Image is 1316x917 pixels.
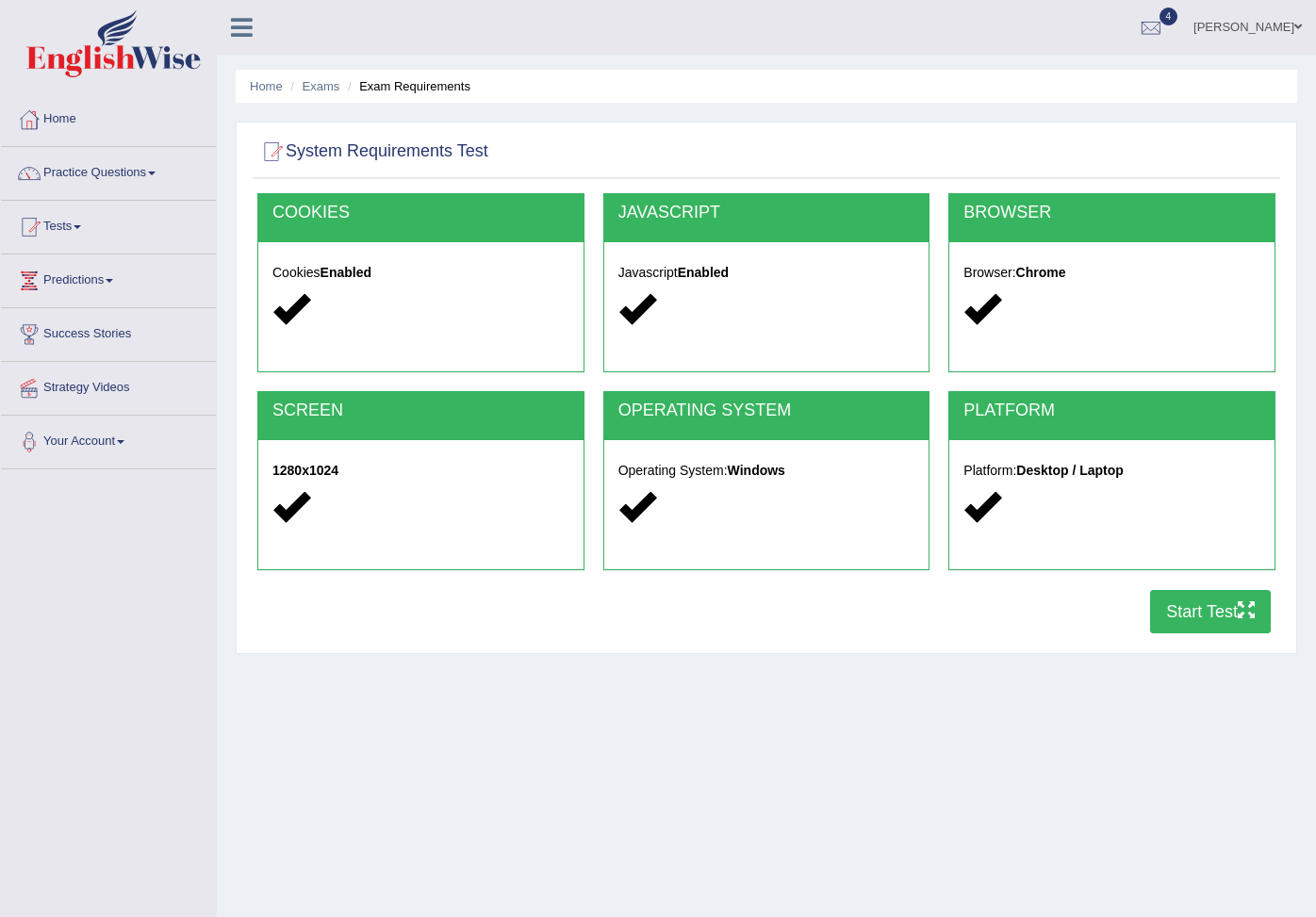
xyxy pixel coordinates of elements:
[1016,463,1124,478] strong: Desktop / Laptop
[618,204,915,222] h2: JAVASCRIPT
[1,147,216,194] a: Practice Questions
[272,266,569,280] h5: Cookies
[963,464,1260,478] h5: Platform:
[1,416,216,463] a: Your Account
[272,463,338,478] strong: 1280x1024
[1,93,216,140] a: Home
[1150,590,1271,633] button: Start Test
[963,401,1260,420] h2: PLATFORM
[728,463,785,478] strong: Windows
[1160,8,1178,25] span: 4
[678,265,729,280] strong: Enabled
[1,308,216,355] a: Success Stories
[321,265,371,280] strong: Enabled
[963,204,1260,222] h2: BROWSER
[618,464,915,478] h5: Operating System:
[303,79,340,93] a: Exams
[618,266,915,280] h5: Javascript
[272,401,569,420] h2: SCREEN
[618,401,915,420] h2: OPERATING SYSTEM
[1016,265,1066,280] strong: Chrome
[272,204,569,222] h2: COOKIES
[1,362,216,409] a: Strategy Videos
[257,138,488,166] h2: System Requirements Test
[963,266,1260,280] h5: Browser:
[250,79,283,93] a: Home
[1,254,216,302] a: Predictions
[343,77,470,95] li: Exam Requirements
[1,201,216,248] a: Tests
